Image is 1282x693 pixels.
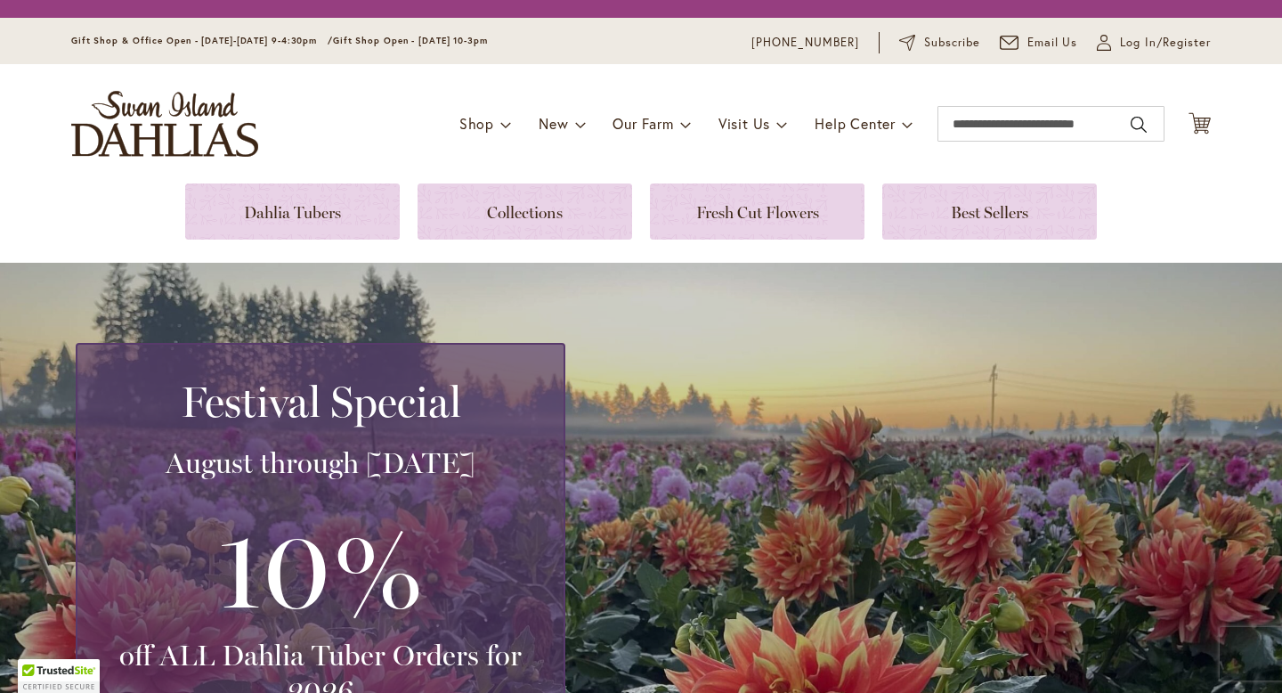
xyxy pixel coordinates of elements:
span: New [539,114,568,133]
h2: Festival Special [99,377,542,427]
div: TrustedSite Certified [18,659,100,693]
span: Log In/Register [1120,34,1211,52]
h3: 10% [99,499,542,638]
span: Subscribe [924,34,980,52]
span: Visit Us [718,114,770,133]
a: store logo [71,91,258,157]
button: Search [1131,110,1147,139]
a: Email Us [1000,34,1078,52]
span: Gift Shop & Office Open - [DATE]-[DATE] 9-4:30pm / [71,35,333,46]
span: Help Center [815,114,896,133]
a: [PHONE_NUMBER] [751,34,859,52]
span: Our Farm [613,114,673,133]
span: Gift Shop Open - [DATE] 10-3pm [333,35,488,46]
h3: August through [DATE] [99,445,542,481]
span: Email Us [1027,34,1078,52]
a: Subscribe [899,34,980,52]
span: Shop [459,114,494,133]
a: Log In/Register [1097,34,1211,52]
